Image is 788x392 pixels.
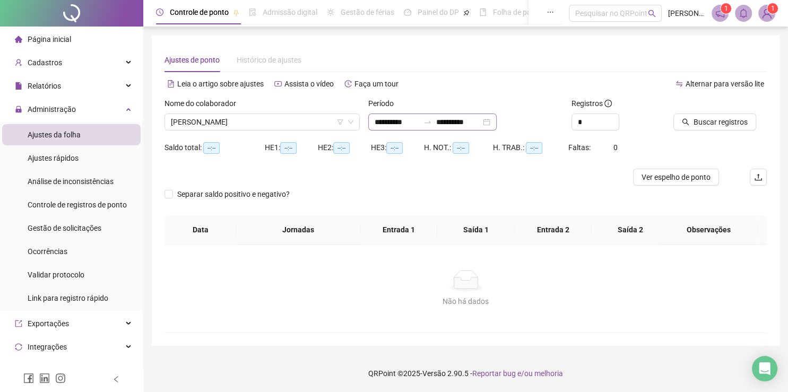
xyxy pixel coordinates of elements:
label: Período [368,98,401,109]
span: --:-- [333,142,350,154]
div: Não há dados [177,295,754,307]
span: facebook [23,373,34,384]
th: Saída 2 [592,215,669,245]
span: --:-- [526,142,542,154]
span: Gestão de férias [341,8,394,16]
span: home [15,36,22,43]
span: Separar saldo positivo e negativo? [173,188,294,200]
th: Observações [660,215,758,245]
span: search [682,118,689,126]
label: Nome do colaborador [164,98,243,109]
span: linkedin [39,373,50,384]
span: Integrações [28,343,67,351]
span: book [479,8,487,16]
span: Painel do DP [418,8,459,16]
span: Alternar para versão lite [686,80,764,88]
div: H. NOT.: [424,142,493,154]
button: Ver espelho de ponto [633,169,719,186]
div: Open Intercom Messenger [752,356,777,381]
th: Entrada 2 [515,215,592,245]
span: Relatórios [28,82,61,90]
span: Cadastros [28,58,62,67]
span: Assista o vídeo [284,80,334,88]
span: Folha de pagamento [493,8,561,16]
span: filter [337,119,343,125]
span: sun [327,8,334,16]
span: Ajustes de ponto [164,56,220,64]
span: upload [754,173,763,181]
span: Histórico de ajustes [237,56,301,64]
div: HE 3: [371,142,424,154]
span: Exportações [28,319,69,328]
span: Análise de inconsistências [28,177,114,186]
span: file [15,82,22,90]
span: down [348,119,354,125]
th: Saída 1 [437,215,514,245]
div: Saldo total: [164,142,265,154]
span: Faça um tour [354,80,399,88]
span: left [112,376,120,383]
span: Registros [571,98,612,109]
span: [PERSON_NAME] [668,7,705,19]
span: Leia o artigo sobre ajustes [177,80,264,88]
img: 40352 [759,5,775,21]
th: Jornadas [236,215,360,245]
span: Administração [28,105,76,114]
span: history [344,80,352,88]
span: Link para registro rápido [28,294,108,302]
span: lock [15,106,22,113]
span: --:-- [386,142,403,154]
span: search [648,10,656,18]
div: HE 2: [318,142,371,154]
span: Faltas: [568,143,592,152]
sup: Atualize o seu contato no menu Meus Dados [767,3,778,14]
span: MARIA EDUARDA FREITAS DE MACÊNA MELO [171,114,353,130]
span: Controle de ponto [170,8,229,16]
span: youtube [274,80,282,88]
span: info-circle [604,100,612,107]
span: Observações [668,224,749,236]
span: --:-- [203,142,220,154]
footer: QRPoint © 2025 - 2.90.5 - [143,355,788,392]
span: notification [715,8,725,18]
span: sync [15,343,22,351]
span: 1 [724,5,728,12]
span: Gestão de solicitações [28,224,101,232]
span: Ajustes da folha [28,130,81,139]
span: export [15,320,22,327]
span: --:-- [453,142,469,154]
span: user-add [15,59,22,66]
span: file-done [249,8,256,16]
span: Reportar bug e/ou melhoria [472,369,563,378]
span: Admissão digital [263,8,317,16]
span: Controle de registros de ponto [28,201,127,209]
span: swap-right [423,118,432,126]
span: swap [676,80,683,88]
span: file-text [167,80,175,88]
div: H. TRAB.: [493,142,568,154]
span: 0 [613,143,618,152]
span: Validar protocolo [28,271,84,279]
div: HE 1: [265,142,318,154]
span: to [423,118,432,126]
span: clock-circle [156,8,163,16]
th: Entrada 1 [360,215,437,245]
span: ellipsis [547,8,554,16]
th: Data [164,215,236,245]
span: Versão [422,369,446,378]
span: Buscar registros [694,116,748,128]
span: instagram [55,373,66,384]
sup: 1 [721,3,731,14]
span: pushpin [233,10,239,16]
span: pushpin [463,10,470,16]
span: Acesso à API [28,366,71,374]
span: 1 [771,5,775,12]
button: Buscar registros [673,114,756,130]
span: Ocorrências [28,247,67,256]
span: bell [739,8,748,18]
span: Ver espelho de ponto [642,171,711,183]
span: Página inicial [28,35,71,43]
span: Ajustes rápidos [28,154,79,162]
span: --:-- [280,142,297,154]
span: dashboard [404,8,411,16]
